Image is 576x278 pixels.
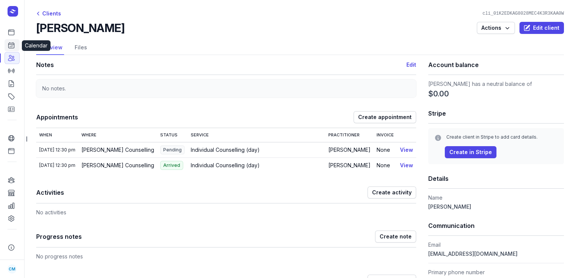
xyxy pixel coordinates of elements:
span: No notes. [42,85,66,92]
span: Create in Stripe [449,148,492,157]
div: [DATE] 12:30 pm [39,162,75,168]
th: Service [188,128,325,142]
h1: Account balance [428,60,564,70]
h1: Details [428,173,564,184]
dt: Name [428,193,564,202]
td: None [374,142,397,157]
td: [PERSON_NAME] Counselling [78,142,157,157]
div: cli_01K2EDKAG8028MEC4K3R3KAA0W [479,11,567,17]
td: None [374,157,397,173]
span: $0.00 [428,89,449,99]
button: Actions [477,22,515,34]
a: View [400,162,413,168]
span: CM [9,264,15,273]
h1: Notes [36,60,406,70]
button: Create in Stripe [445,146,496,158]
div: [DATE] 12:30 pm [39,147,75,153]
span: [EMAIL_ADDRESS][DOMAIN_NAME] [428,251,518,257]
th: Status [157,128,188,142]
a: Files [73,41,89,55]
td: [PERSON_NAME] Counselling [78,157,157,173]
h1: Stripe [428,108,564,119]
nav: Tabs [36,41,564,55]
button: Edit [406,60,416,69]
span: Create activity [372,188,412,197]
h1: Progress notes [36,231,375,242]
span: Create appointment [358,113,412,122]
th: Invoice [374,128,397,142]
div: No activities [36,203,416,217]
th: Practitioner [325,128,374,142]
h1: Communication [428,220,564,231]
div: Clients [36,9,61,18]
a: View [400,147,413,153]
span: Arrived [160,161,183,170]
span: Edit client [524,23,559,32]
div: No progress notes [36,247,416,261]
span: [PERSON_NAME] [428,203,471,210]
h1: Appointments [36,112,354,122]
span: Create note [380,232,412,241]
td: Individual Counselling (day) [188,142,325,157]
span: Pending [160,145,185,154]
dt: Primary phone number [428,268,564,277]
span: [PERSON_NAME] has a neutral balance of [428,81,532,87]
h1: Activities [36,187,368,198]
div: Create client in Stripe to add card details. [446,134,558,140]
th: When [36,128,78,142]
th: Where [78,128,157,142]
h2: [PERSON_NAME] [36,21,124,35]
td: Individual Counselling (day) [188,157,325,173]
span: Actions [481,23,510,32]
td: [PERSON_NAME] [325,157,374,173]
td: [PERSON_NAME] [325,142,374,157]
dt: Email [428,240,564,249]
div: Calendar [22,40,51,51]
button: Edit client [519,22,564,34]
